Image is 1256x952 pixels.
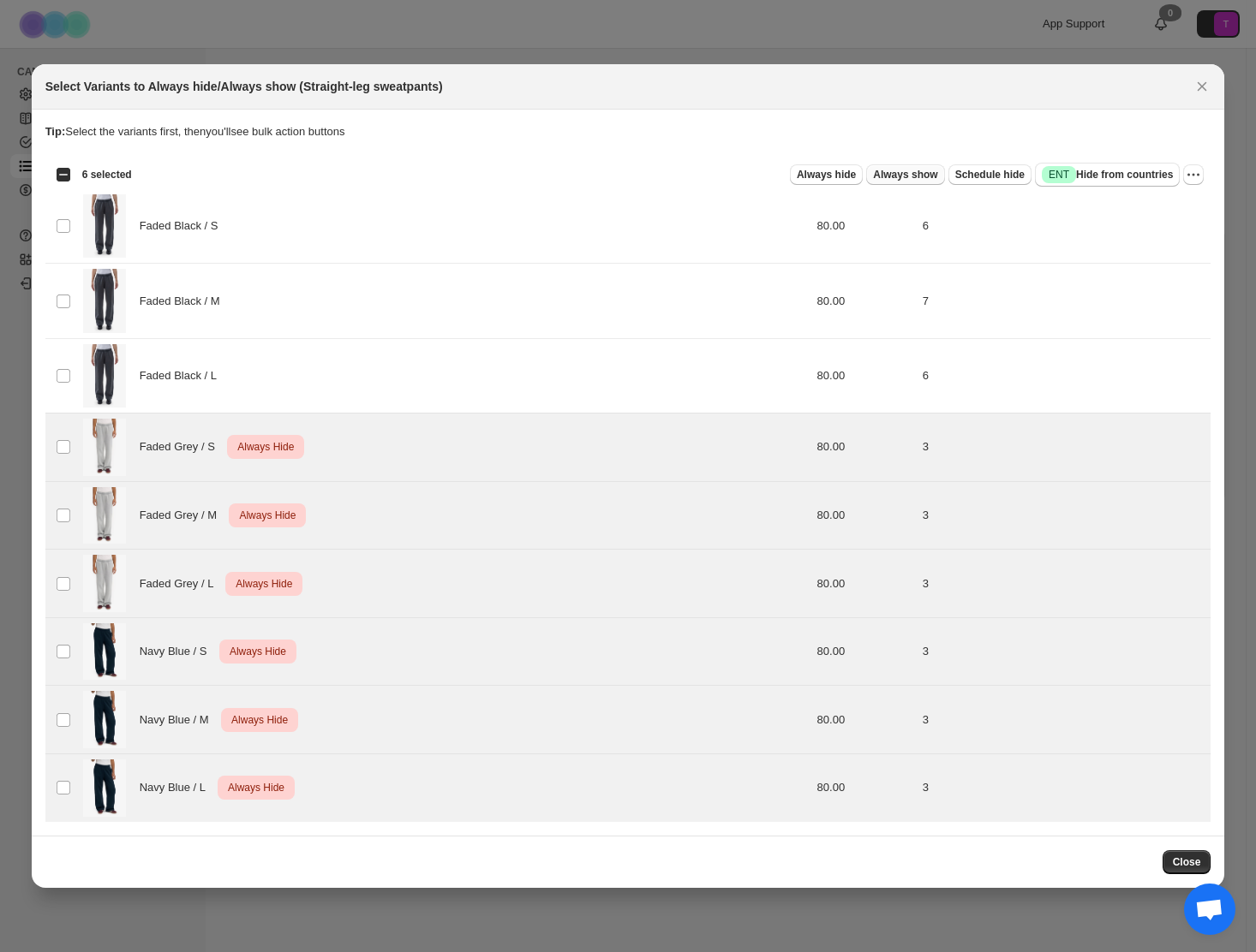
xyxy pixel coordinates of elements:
[918,617,1211,686] td: 3
[873,168,937,181] span: Always show
[955,168,1025,181] span: Schedule hide
[140,438,224,455] span: Faded Grey / S
[83,419,126,476] img: colorful-standard-lichtgrijze-joggingbroek-organic-straight-leg-sweatpants-faded-grey-cs1018-1.jpg
[1042,166,1173,183] span: Hide from countries
[812,686,918,754] td: 80.00
[812,754,918,822] td: 80.00
[1049,168,1069,181] span: ENT
[236,505,299,526] span: Always Hide
[234,437,297,457] span: Always Hide
[140,711,218,729] span: Navy Blue / M
[812,617,918,686] td: 80.00
[83,487,126,544] img: colorful-standard-lichtgrijze-joggingbroek-organic-straight-leg-sweatpants-faded-grey-cs1018-1.jpg
[866,164,944,185] button: Always show
[45,123,1211,140] p: Select the variants first, then you'll see bulk action buttons
[140,507,226,524] span: Faded Grey / M
[918,550,1211,618] td: 3
[1035,163,1180,187] button: SuccessENTHide from countries
[83,194,126,258] img: colorful-standard-antraciet-joggingbroek-organic-straight-leg-sweatpants-faded-black-cs1018-2.jpg
[918,413,1211,481] td: 3
[83,759,126,817] img: colorful-standard-blauwe-joggingbroek-organic-straight-leg-sweatpants-navy-blue-cs1018-1.jpg
[83,344,126,408] img: colorful-standard-antraciet-joggingbroek-organic-straight-leg-sweatpants-faded-black-cs1018-2.jpg
[812,413,918,481] td: 80.00
[228,710,291,730] span: Always Hide
[918,264,1211,338] td: 7
[1173,855,1201,869] span: Close
[948,164,1032,185] button: Schedule hide
[45,125,66,138] strong: Tip:
[1184,884,1235,935] a: Open de chat
[83,269,126,332] img: colorful-standard-antraciet-joggingbroek-organic-straight-leg-sweatpants-faded-black-cs1018-2.jpg
[83,623,126,681] img: colorful-standard-blauwe-joggingbroek-organic-straight-leg-sweatpants-navy-blue-cs1018-1.jpg
[140,575,223,592] span: Faded Grey / L
[790,164,863,185] button: Always hide
[140,217,228,235] span: Faded Black / S
[812,338,918,413] td: 80.00
[226,641,290,662] span: Always Hide
[140,643,217,660] span: Navy Blue / S
[812,189,918,264] td: 80.00
[140,293,230,310] span: Faded Black / M
[45,78,443,95] h2: Select Variants to Always hide/Always show (Straight-leg sweatpants)
[918,481,1211,550] td: 3
[812,550,918,618] td: 80.00
[1183,164,1204,185] button: More actions
[140,779,215,796] span: Navy Blue / L
[812,264,918,338] td: 80.00
[224,777,288,798] span: Always Hide
[140,367,226,384] span: Faded Black / L
[918,686,1211,754] td: 3
[82,168,132,181] span: 6 selected
[797,168,856,181] span: Always hide
[83,555,126,612] img: colorful-standard-lichtgrijze-joggingbroek-organic-straight-leg-sweatpants-faded-grey-cs1018-1.jpg
[918,754,1211,822] td: 3
[918,338,1211,413] td: 6
[812,481,918,550] td: 80.00
[83,691,126,748] img: colorful-standard-blauwe-joggingbroek-organic-straight-leg-sweatpants-navy-blue-cs1018-1.jpg
[1163,850,1211,874] button: Close
[918,189,1211,264] td: 6
[232,574,296,594] span: Always Hide
[1190,74,1214,98] button: Close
